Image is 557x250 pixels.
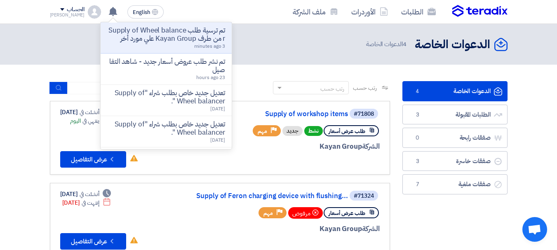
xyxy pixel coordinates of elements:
[196,74,225,81] span: 23 hours ago
[181,224,380,234] div: Kayan Group
[402,81,508,101] a: الدعوات الخاصة4
[183,192,348,200] a: Supply of Feron charging device with flushing...
[70,117,111,125] div: اليوم
[452,5,508,17] img: Teradix logo
[413,134,423,142] span: 0
[107,58,225,74] p: تم نشر طلب عروض أسعار جديد - شاهد التفاصيل
[402,128,508,148] a: صفقات رابحة0
[413,180,423,189] span: 7
[183,110,348,118] a: Supply of workshop items
[329,209,365,217] span: طلب عرض أسعار
[345,2,395,21] a: الأوردرات
[329,127,365,135] span: طلب عرض أسعار
[282,126,303,136] div: جديد
[362,141,380,152] span: الشركة
[402,174,508,194] a: صفقات ملغية7
[127,5,164,19] button: English
[194,42,226,50] span: 3 minutes ago
[82,117,99,125] span: ينتهي في
[60,233,126,250] button: عرض التفاصيل
[522,217,547,242] div: Open chat
[133,9,150,15] span: English
[402,151,508,171] a: صفقات خاسرة3
[60,151,126,168] button: عرض التفاصيل
[107,120,225,137] p: تعديل جديد خاص بطلب شراء "Supply of Wheel balancer ".
[181,141,380,152] div: Kayan Group
[80,108,99,117] span: أنشئت في
[353,84,376,92] span: رتب حسب
[82,199,99,207] span: إنتهت في
[320,84,344,93] div: رتب حسب
[395,2,442,21] a: الطلبات
[210,136,225,144] span: [DATE]
[107,26,225,43] p: تم ترسية طلب Supply of Wheel balancer من طرف Kayan Group علي مورد أخر
[88,5,101,19] img: profile_test.png
[288,207,323,219] div: مرفوض
[68,82,183,94] input: ابحث بعنوان أو رقم الطلب
[415,37,490,53] h2: الدعوات الخاصة
[354,111,374,117] div: #71808
[304,126,323,136] span: نشط
[413,87,423,96] span: 4
[62,199,111,207] div: [DATE]
[366,40,408,49] span: الدعوات الخاصة
[210,105,225,112] span: [DATE]
[263,209,273,217] span: مهم
[413,111,423,119] span: 3
[60,190,111,199] div: [DATE]
[286,2,345,21] a: ملف الشركة
[258,127,267,135] span: مهم
[107,89,225,105] p: تعديل جديد خاص بطلب شراء "Supply of Wheel balancer ".
[402,105,508,125] a: الطلبات المقبولة3
[60,108,111,117] div: [DATE]
[362,224,380,234] span: الشركة
[354,193,374,199] div: #71324
[50,13,85,17] div: [PERSON_NAME]
[403,40,407,49] span: 4
[67,6,85,13] div: الحساب
[80,190,99,199] span: أنشئت في
[413,157,423,166] span: 3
